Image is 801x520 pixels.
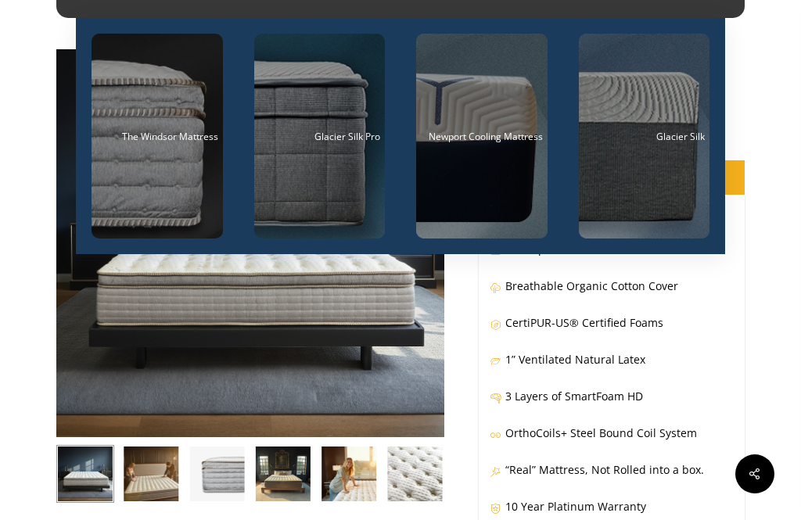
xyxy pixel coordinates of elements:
a: Glacier Silk Pro [254,34,386,238]
img: Windsor In Studio [56,445,114,503]
a: Newport Cooling Mattress [416,34,548,238]
span: Glacier Silk Pro [314,130,380,143]
span: The Windsor Mattress [122,130,218,143]
p: 13” Super Plush Mattress [490,239,734,276]
p: 3 Layers of SmartFoam HD [490,386,734,423]
span: Glacier Silk [656,130,705,143]
a: Glacier Silk [579,34,710,238]
p: 1” Ventilated Natural Latex [490,350,734,386]
p: CertiPUR-US® Certified Foams [490,313,734,350]
p: “Real” Mattress, Not Rolled into a box. [490,460,734,497]
a: The Windsor Mattress [92,34,223,238]
img: Windsor-Side-Profile-HD-Closeup [189,445,246,503]
img: Windsor-Condo-Shoot-Joane-and-eric feel the plush pillow top. [122,445,180,503]
img: Windsor In NH Manor [254,445,312,503]
p: Breathable Organic Cotton Cover [490,276,734,313]
p: OrthoCoils+ Steel Bound Coil System [490,423,734,460]
span: Newport Cooling Mattress [429,130,543,143]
